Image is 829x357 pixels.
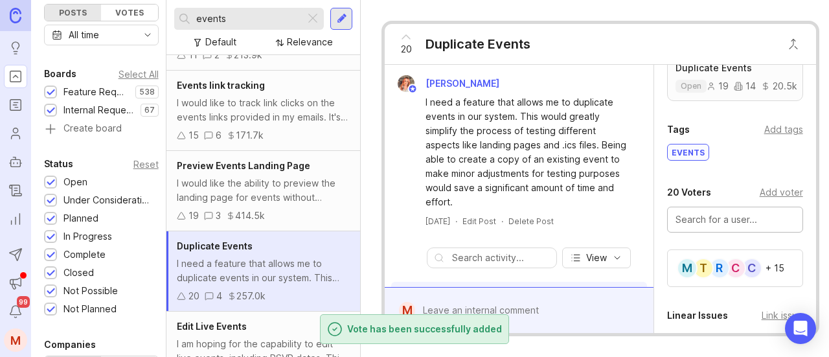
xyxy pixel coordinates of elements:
div: R [709,258,730,279]
div: Relevance [287,35,333,49]
div: 213.9k [234,48,262,62]
div: events [668,144,709,160]
a: Duplicate EventsI need a feature that allows me to duplicate events in our system. This would gre... [166,231,360,312]
a: Changelog [4,179,27,202]
a: Ideas [4,36,27,60]
div: Votes [101,5,157,21]
a: Preview Events Landing PageI would like the ability to preview the landing page for events withou... [166,151,360,231]
div: Delete Post [508,216,554,227]
a: Portal [4,65,27,88]
button: M [4,328,27,352]
div: Planned [63,211,98,225]
a: Duplicate Eventsopen191420.5k [667,53,803,101]
span: 99 [17,296,30,308]
div: I would like to track link clicks on the events links provided in my emails. It's important for m... [177,96,350,124]
div: Create new issue [667,330,803,344]
div: Not Planned [63,302,117,316]
div: All time [69,28,99,42]
div: Internal Requests [63,103,134,117]
div: M [399,302,414,319]
div: I need a feature that allows me to duplicate events in our system. This would greatly simplify th... [177,257,350,285]
div: 20 Voters [667,185,711,200]
a: Users [4,122,27,145]
span: Preview Events Landing Page [177,160,310,171]
div: Complete [63,248,106,262]
div: C [725,258,746,279]
div: 11 [188,48,198,62]
div: 3 [216,209,221,223]
div: + 15 [766,264,784,273]
div: 257.0k [236,289,266,303]
div: Default [205,35,236,49]
div: Reset [133,161,159,168]
div: Closed [63,266,94,280]
div: I would like the ability to preview the landing page for events without needing to 'send and trac... [177,176,350,205]
div: 6 [216,128,221,143]
a: Events link trackingI would like to track link clicks on the events links provided in my emails. ... [166,71,360,151]
img: Canny Home [10,8,21,23]
input: Search for a user... [676,213,795,227]
div: Add tags [764,122,803,137]
div: 14 [734,82,756,91]
input: Search activity... [452,251,549,265]
p: 538 [139,87,155,97]
span: Edit Live Events [177,321,247,332]
span: [PERSON_NAME] [426,78,499,89]
p: open [681,81,701,91]
input: Search... [196,12,300,26]
div: Companies [44,337,96,352]
div: 19 [707,82,729,91]
div: 20.5k [761,82,797,91]
div: 414.5k [235,209,265,223]
button: View [562,248,631,268]
div: M [677,258,698,279]
a: [DATE] [426,216,450,227]
div: Tags [667,122,690,137]
div: Edit Post [462,216,496,227]
a: Roadmaps [4,93,27,117]
div: Feature Requests [63,85,129,99]
button: Announcements [4,271,27,295]
div: 19 [188,209,199,223]
button: Send to Autopilot [4,243,27,266]
time: [DATE] [426,216,450,226]
p: Duplicate Events [676,62,795,75]
span: 20 [401,42,412,56]
div: Posts [45,5,101,21]
div: Select All [119,71,159,78]
svg: toggle icon [137,30,158,40]
p: 67 [144,105,155,115]
div: Add voter [760,185,803,200]
div: Not Possible [63,284,118,298]
div: C [742,258,762,279]
a: Autopilot [4,150,27,174]
div: 4 [216,289,222,303]
div: Boards [44,66,76,82]
div: Open [63,175,87,189]
div: Duplicate Events [426,35,530,53]
div: Linear Issues [667,308,728,323]
button: Close button [780,31,806,57]
span: View [586,251,607,264]
button: Notifications [4,300,27,323]
a: Reporting [4,207,27,231]
div: · [501,216,503,227]
div: T [693,258,714,279]
div: I need a feature that allows me to duplicate events in our system. This would greatly simplify th... [426,95,627,209]
div: In Progress [63,229,112,244]
div: 15 [188,128,199,143]
a: Create board [44,124,159,135]
div: Status [44,156,73,172]
div: Open Intercom Messenger [785,313,816,344]
a: Bronwen W[PERSON_NAME] [390,75,510,92]
span: Duplicate Events [177,240,253,251]
div: Link issue [762,308,803,323]
div: · [455,216,457,227]
div: 20 [188,289,199,303]
div: Under Consideration [63,193,152,207]
span: Events link tracking [177,80,265,91]
img: Bronwen W [394,75,419,92]
div: 2 [214,48,220,62]
img: member badge [408,84,418,94]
